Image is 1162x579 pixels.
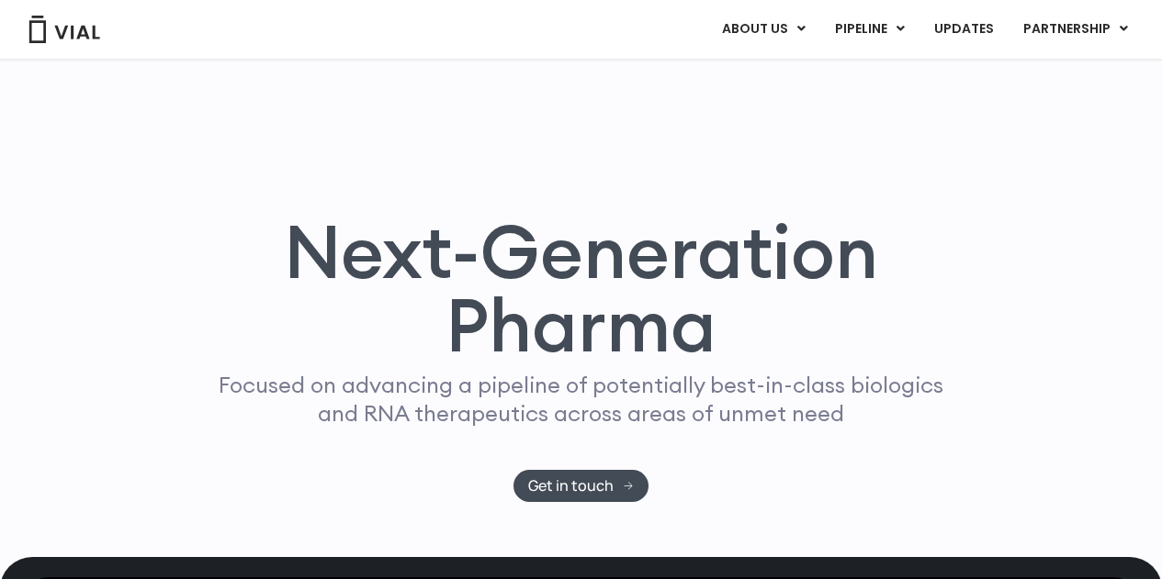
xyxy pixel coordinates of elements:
[528,479,614,493] span: Get in touch
[919,14,1008,45] a: UPDATES
[707,14,819,45] a: ABOUT USMenu Toggle
[1009,14,1143,45] a: PARTNERSHIPMenu Toggle
[184,215,979,362] h1: Next-Generation Pharma
[820,14,919,45] a: PIPELINEMenu Toggle
[513,470,649,502] a: Get in touch
[28,16,101,43] img: Vial Logo
[211,371,952,428] p: Focused on advancing a pipeline of potentially best-in-class biologics and RNA therapeutics acros...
